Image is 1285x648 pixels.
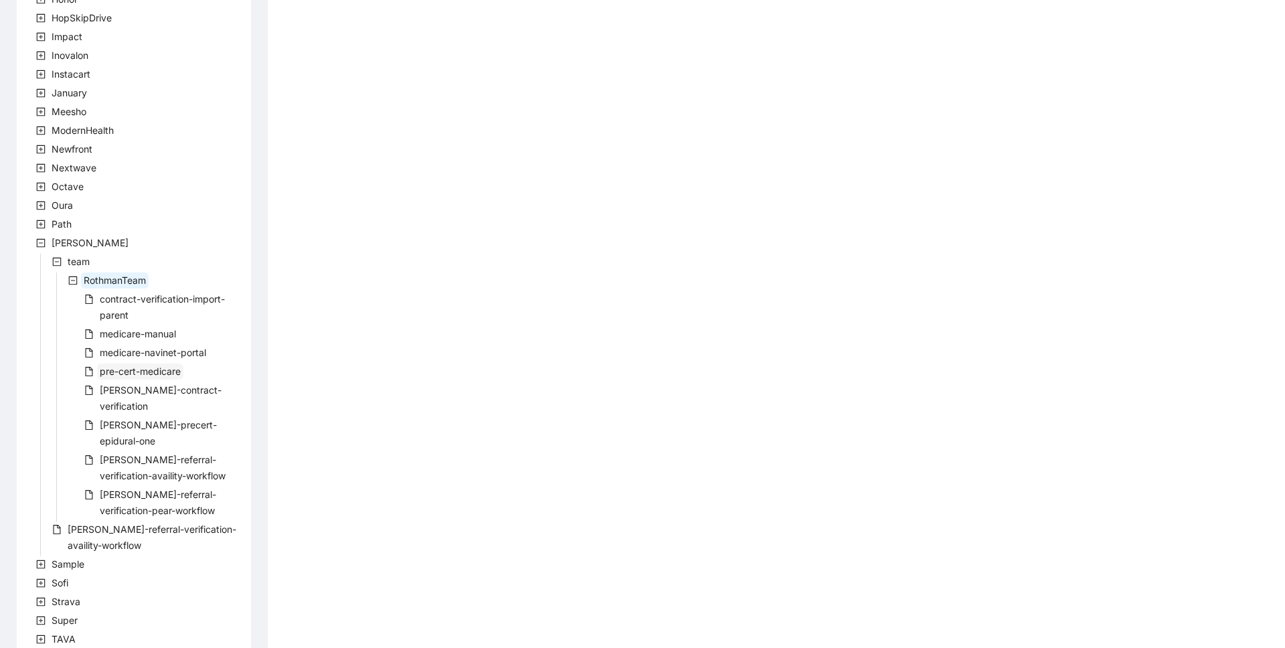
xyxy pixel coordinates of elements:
[68,523,236,551] span: [PERSON_NAME]-referral-verification-availity-workflow
[49,197,76,214] span: Oura
[100,366,181,377] span: pre-cert-medicare
[52,181,84,192] span: Octave
[36,88,46,98] span: plus-square
[49,66,93,82] span: Instacart
[84,274,146,286] span: RothmanTeam
[65,521,251,554] span: rothman-referral-verification-availity-workflow
[52,237,128,248] span: [PERSON_NAME]
[36,163,46,173] span: plus-square
[84,348,94,357] span: file
[49,179,86,195] span: Octave
[52,596,80,607] span: Strava
[36,13,46,23] span: plus-square
[36,51,46,60] span: plus-square
[52,50,88,61] span: Inovalon
[68,256,90,267] span: team
[49,123,116,139] span: ModernHealth
[49,10,114,26] span: HopSkipDrive
[100,419,217,447] span: [PERSON_NAME]-precert-epidural-one
[84,367,94,376] span: file
[84,295,94,304] span: file
[49,160,99,176] span: Nextwave
[36,145,46,154] span: plus-square
[52,257,62,266] span: minus-square
[36,635,46,644] span: plus-square
[36,201,46,210] span: plus-square
[52,31,82,42] span: Impact
[84,490,94,499] span: file
[84,329,94,339] span: file
[49,631,78,647] span: TAVA
[97,326,179,342] span: medicare-manual
[65,254,92,270] span: team
[36,616,46,625] span: plus-square
[49,216,74,232] span: Path
[52,106,86,117] span: Meesho
[81,272,149,289] span: RothmanTeam
[100,384,222,412] span: [PERSON_NAME]-contract-verification
[52,87,87,98] span: January
[49,613,80,629] span: Super
[49,235,131,251] span: Rothman
[52,558,84,570] span: Sample
[97,291,251,323] span: contract-verification-import-parent
[49,556,87,572] span: Sample
[49,85,90,101] span: January
[36,220,46,229] span: plus-square
[100,328,176,339] span: medicare-manual
[97,487,251,519] span: rothman-referral-verification-pear-workflow
[49,104,89,120] span: Meesho
[97,452,251,484] span: rothman-referral-verification-availity-workflow
[52,199,73,211] span: Oura
[36,578,46,588] span: plus-square
[49,594,83,610] span: Strava
[36,70,46,79] span: plus-square
[52,125,114,136] span: ModernHealth
[100,489,216,516] span: [PERSON_NAME]-referral-verification-pear-workflow
[100,347,206,358] span: medicare-navinet-portal
[49,29,85,45] span: Impact
[97,417,251,449] span: rothman-precert-epidural-one
[97,382,251,414] span: rothman-contract-verification
[68,276,78,285] span: minus-square
[100,454,226,481] span: [PERSON_NAME]-referral-verification-availity-workflow
[52,615,78,626] span: Super
[36,182,46,191] span: plus-square
[52,633,76,645] span: TAVA
[52,12,112,23] span: HopSkipDrive
[97,363,183,380] span: pre-cert-medicare
[100,293,225,321] span: contract-verification-import-parent
[49,141,95,157] span: Newfront
[52,218,72,230] span: Path
[52,525,62,534] span: file
[97,345,209,361] span: medicare-navinet-portal
[36,107,46,116] span: plus-square
[36,238,46,248] span: minus-square
[36,126,46,135] span: plus-square
[49,575,71,591] span: Sofi
[84,455,94,465] span: file
[84,386,94,395] span: file
[36,560,46,569] span: plus-square
[52,143,92,155] span: Newfront
[84,420,94,430] span: file
[49,48,91,64] span: Inovalon
[52,68,90,80] span: Instacart
[52,162,96,173] span: Nextwave
[52,577,68,588] span: Sofi
[36,32,46,42] span: plus-square
[36,597,46,606] span: plus-square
